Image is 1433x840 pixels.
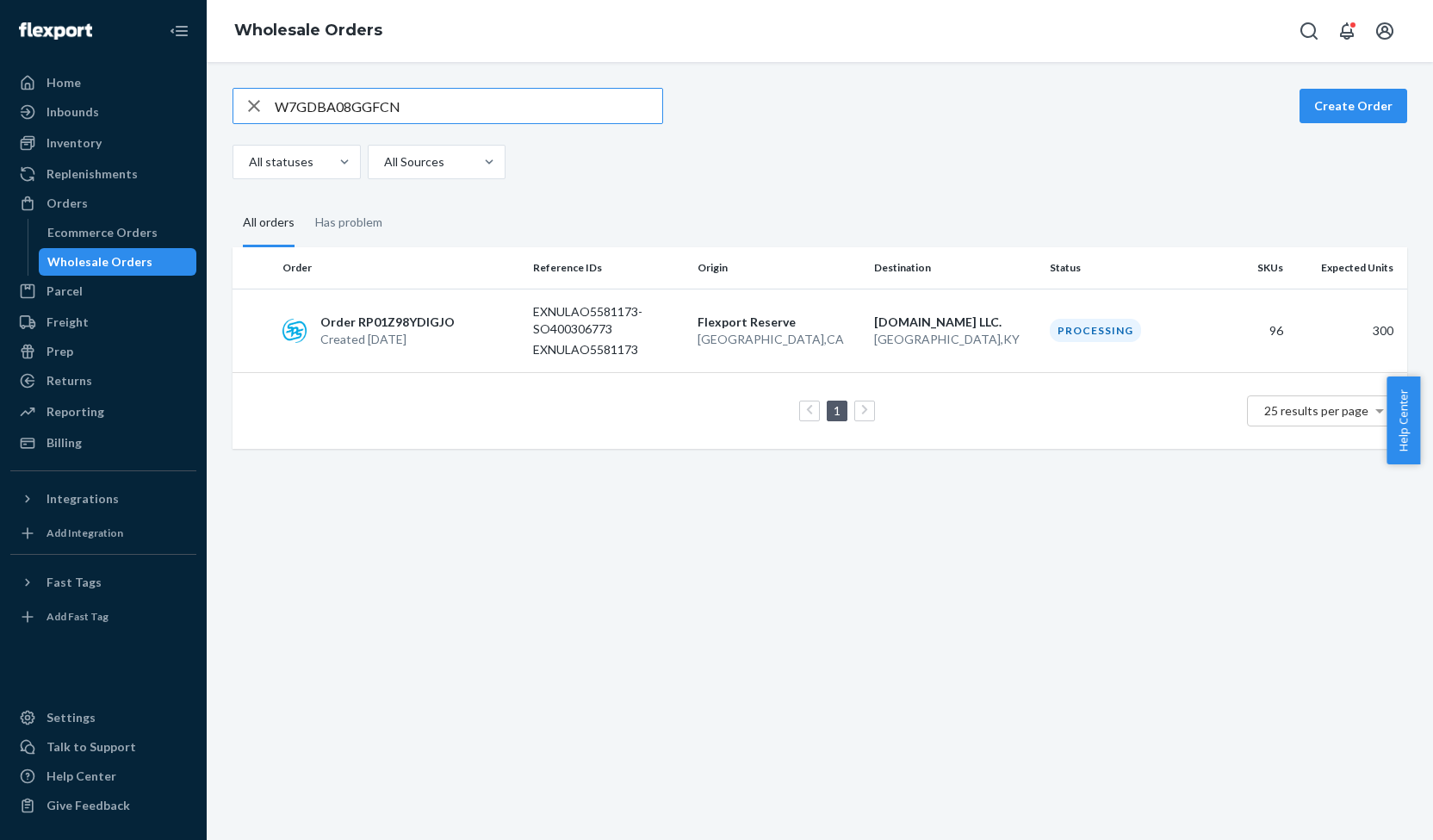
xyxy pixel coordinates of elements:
a: Returns [10,367,196,395]
div: All orders [243,200,295,247]
a: Page 1 is your current page [830,403,844,418]
th: Origin [691,247,867,289]
iframe: Opens a widget where you can chat to one of our agents [1324,788,1416,831]
a: Replenishments [10,160,196,188]
button: Open account menu [1368,14,1402,48]
th: Status [1043,247,1207,289]
div: Reporting [47,403,104,420]
p: Created [DATE] [320,331,455,348]
div: Inventory [47,134,102,152]
a: Inbounds [10,98,196,126]
div: Talk to Support [47,738,136,756]
p: Order RP01Z98YDIGJO [320,314,455,331]
div: Orders [47,195,88,212]
ol: breadcrumbs [220,6,396,56]
button: Fast Tags [10,569,196,596]
img: Flexport logo [19,22,92,40]
div: Settings [47,709,96,726]
th: Order [276,247,526,289]
a: Orders [10,190,196,217]
p: [GEOGRAPHIC_DATA] , CA [698,331,860,348]
a: Settings [10,704,196,731]
button: Close Navigation [162,14,196,48]
div: Add Integration [47,526,123,540]
a: Ecommerce Orders [39,219,197,246]
div: Ecommerce Orders [47,224,158,241]
p: EXNULAO5581173-SO400306773 [533,303,671,338]
button: Open Search Box [1292,14,1326,48]
p: [GEOGRAPHIC_DATA] , KY [874,331,1037,348]
button: Talk to Support [10,733,196,761]
a: Home [10,69,196,96]
th: Destination [867,247,1044,289]
img: sps-commerce logo [282,319,307,343]
p: [DOMAIN_NAME] LLC. [874,314,1037,331]
div: Wholesale Orders [47,253,152,271]
a: Wholesale Orders [234,21,382,40]
td: 300 [1290,289,1407,372]
div: Fast Tags [47,574,102,591]
div: Billing [47,434,82,451]
div: Help Center [47,768,116,785]
a: Wholesale Orders [39,248,197,276]
a: Help Center [10,762,196,790]
a: Prep [10,338,196,365]
span: 25 results per page [1264,403,1368,418]
div: Inbounds [47,103,99,121]
p: EXNULAO5581173 [533,341,671,358]
a: Parcel [10,277,196,305]
input: All Sources [382,153,384,171]
div: Prep [47,343,73,360]
div: Give Feedback [47,797,130,814]
div: Processing [1050,319,1141,342]
input: Search orders [275,89,662,123]
input: All statuses [247,153,249,171]
a: Billing [10,429,196,457]
th: SKUs [1207,247,1289,289]
td: 96 [1207,289,1289,372]
a: Reporting [10,398,196,426]
div: Freight [47,314,89,331]
button: Create Order [1300,89,1407,123]
div: Returns [47,372,92,389]
div: Add Fast Tag [47,609,109,624]
div: Replenishments [47,165,138,183]
th: Reference IDs [526,247,691,289]
p: Flexport Reserve [698,314,860,331]
div: Parcel [47,283,83,300]
a: Inventory [10,129,196,157]
div: Home [47,74,81,91]
div: Integrations [47,490,119,507]
th: Expected Units [1290,247,1407,289]
button: Integrations [10,485,196,513]
button: Open notifications [1330,14,1364,48]
a: Add Fast Tag [10,603,196,631]
button: Help Center [1386,376,1420,464]
a: Add Integration [10,520,196,547]
button: Give Feedback [10,792,196,819]
div: Has problem [315,200,382,245]
a: Freight [10,308,196,336]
